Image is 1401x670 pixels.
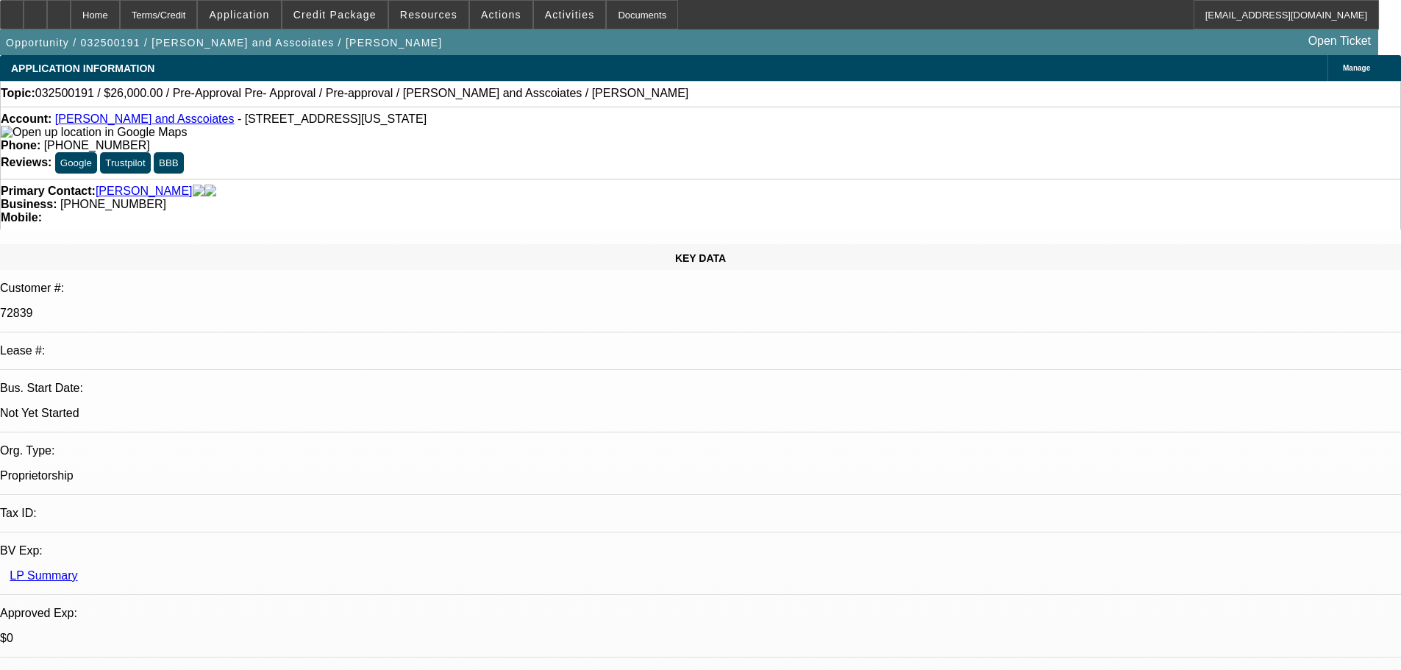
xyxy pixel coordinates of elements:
a: View Google Maps [1,126,187,138]
a: [PERSON_NAME] and Asscoiates [55,113,235,125]
strong: Account: [1,113,51,125]
strong: Topic: [1,87,35,100]
button: BBB [154,152,184,174]
span: [PHONE_NUMBER] [44,139,150,152]
strong: Mobile: [1,211,42,224]
span: Actions [481,9,521,21]
strong: Phone: [1,139,40,152]
button: Activities [534,1,606,29]
span: 032500191 / $26,000.00 / Pre-Approval Pre- Approval / Pre-approval / [PERSON_NAME] and Asscoiates... [35,87,688,100]
img: Open up location in Google Maps [1,126,187,139]
span: [PHONE_NUMBER] [60,198,166,210]
span: Application [209,9,269,21]
strong: Reviews: [1,156,51,168]
span: Resources [400,9,457,21]
span: APPLICATION INFORMATION [11,63,154,74]
button: Resources [389,1,468,29]
strong: Business: [1,198,57,210]
span: Credit Package [293,9,377,21]
span: Opportunity / 032500191 / [PERSON_NAME] and Asscoiates / [PERSON_NAME] [6,37,442,49]
a: LP Summary [10,569,77,582]
span: Activities [545,9,595,21]
button: Google [55,152,97,174]
a: [PERSON_NAME] [96,185,193,198]
span: - [STREET_ADDRESS][US_STATE] [238,113,427,125]
button: Actions [470,1,532,29]
span: Manage [1343,64,1370,72]
img: linkedin-icon.png [204,185,216,198]
button: Credit Package [282,1,388,29]
span: KEY DATA [675,252,726,264]
a: Open Ticket [1302,29,1377,54]
img: facebook-icon.png [193,185,204,198]
button: Application [198,1,280,29]
strong: Primary Contact: [1,185,96,198]
button: Trustpilot [100,152,150,174]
